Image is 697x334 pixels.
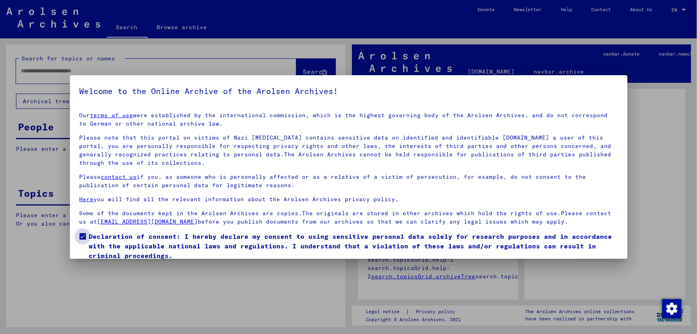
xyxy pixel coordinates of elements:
[79,134,618,167] p: Please note that this portal on victims of Nazi [MEDICAL_DATA] contains sensitive data on identif...
[79,173,618,190] p: Please if you, as someone who is personally affected or as a relative of a victim of persecution,...
[79,195,618,204] p: you will find all the relevant information about the Arolsen Archives privacy policy.
[89,232,618,260] span: Declaration of consent: I hereby declare my consent to using sensitive personal data solely for r...
[97,218,198,225] a: [EMAIL_ADDRESS][DOMAIN_NAME]
[79,85,618,98] h5: Welcome to the Online Archive of the Arolsen Archives!
[79,111,618,128] p: Our were established by the international commission, which is the highest governing body of the ...
[79,209,618,226] p: Some of the documents kept in the Arolsen Archives are copies.The originals are stored in other a...
[101,173,137,180] a: contact us
[90,112,133,119] a: terms of use
[662,299,681,318] img: Change consent
[79,196,94,203] a: Here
